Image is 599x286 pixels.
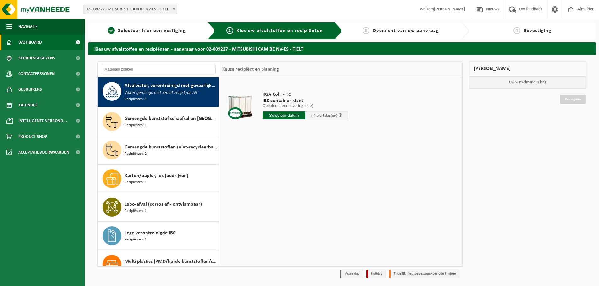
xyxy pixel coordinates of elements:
span: Multi plastics (PMD/harde kunststoffen/spanbanden/EPS/folie naturel/folie gemengd) [125,258,217,265]
li: Tijdelijk niet toegestaan/période limitée [389,270,459,278]
a: 1Selecteer hier een vestiging [91,27,202,35]
h2: Kies uw afvalstoffen en recipiënten - aanvraag voor 02-009227 - MITSUBISHI CAM BE NV-ES - TIELT [88,42,596,55]
input: Selecteer datum [263,111,305,119]
span: 2 [226,27,233,34]
span: Recipiënten: 1 [125,96,147,102]
span: Navigatie [18,19,38,35]
span: Gebruikers [18,82,42,97]
span: Afvalwater, verontreinigd met gevaarlijke producten [125,82,217,89]
span: Recipiënten: 1 [125,122,147,128]
span: IBC container klant [263,98,348,104]
span: Bedrijfsgegevens [18,50,55,66]
span: Recipiënten: 2 [125,151,147,157]
p: Ophalen (geen levering lege) [263,104,348,108]
span: Karton/papier, los (bedrijven) [125,172,188,180]
span: Contactpersonen [18,66,55,82]
strong: [PERSON_NAME] [434,7,465,12]
span: Bevestiging [524,28,552,33]
span: Lege verontreinigde IBC [125,229,175,237]
a: Doorgaan [560,95,586,104]
button: Karton/papier, los (bedrijven) Recipiënten: 1 [98,165,219,193]
button: Labo-afval (corrosief - ontvlambaar) Recipiënten: 1 [98,193,219,222]
button: Lege verontreinigde IBC Recipiënten: 1 [98,222,219,250]
span: Recipiënten: 1 [125,208,147,214]
span: 1 [108,27,115,34]
span: 4 [513,27,520,34]
p: Uw winkelmand is leeg [469,76,586,88]
span: Kalender [18,97,38,113]
span: Overzicht van uw aanvraag [373,28,439,33]
span: Kies uw afvalstoffen en recipiënten [236,28,323,33]
span: Recipiënten: 1 [125,237,147,243]
span: 02-009227 - MITSUBISHI CAM BE NV-ES - TIELT [83,5,177,14]
div: Keuze recipiënt en planning [219,62,282,77]
button: Gemengde kunststof schaafsel en [GEOGRAPHIC_DATA] Recipiënten: 1 [98,107,219,136]
span: Dashboard [18,35,42,50]
span: 3 [363,27,369,34]
span: Acceptatievoorwaarden [18,144,69,160]
span: KGA Colli - TC [263,91,348,98]
li: Vaste dag [340,270,363,278]
li: Holiday [366,270,386,278]
button: Afvalwater, verontreinigd met gevaarlijke producten Water gemengd met kemet zeep type A9 Recipiën... [98,77,219,107]
div: [PERSON_NAME] [469,61,586,76]
span: Selecteer hier een vestiging [118,28,186,33]
span: Gemengde kunststoffen (niet-recycleerbaar), exclusief PVC [125,143,217,151]
span: + 4 werkdag(en) [311,114,337,118]
span: Product Shop [18,129,47,144]
span: Labo-afval (corrosief - ontvlambaar) [125,201,202,208]
button: Gemengde kunststoffen (niet-recycleerbaar), exclusief PVC Recipiënten: 2 [98,136,219,165]
span: Recipiënten: 1 [125,180,147,186]
span: Gemengde kunststof schaafsel en [GEOGRAPHIC_DATA] [125,115,217,122]
span: Water gemengd met kemet zeep type A9 [125,89,197,96]
button: Multi plastics (PMD/harde kunststoffen/spanbanden/EPS/folie naturel/folie gemengd) Recipiënten: 1 [98,250,219,279]
span: Intelligente verbond... [18,113,67,129]
input: Materiaal zoeken [101,65,216,74]
span: Recipiënten: 1 [125,265,147,271]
